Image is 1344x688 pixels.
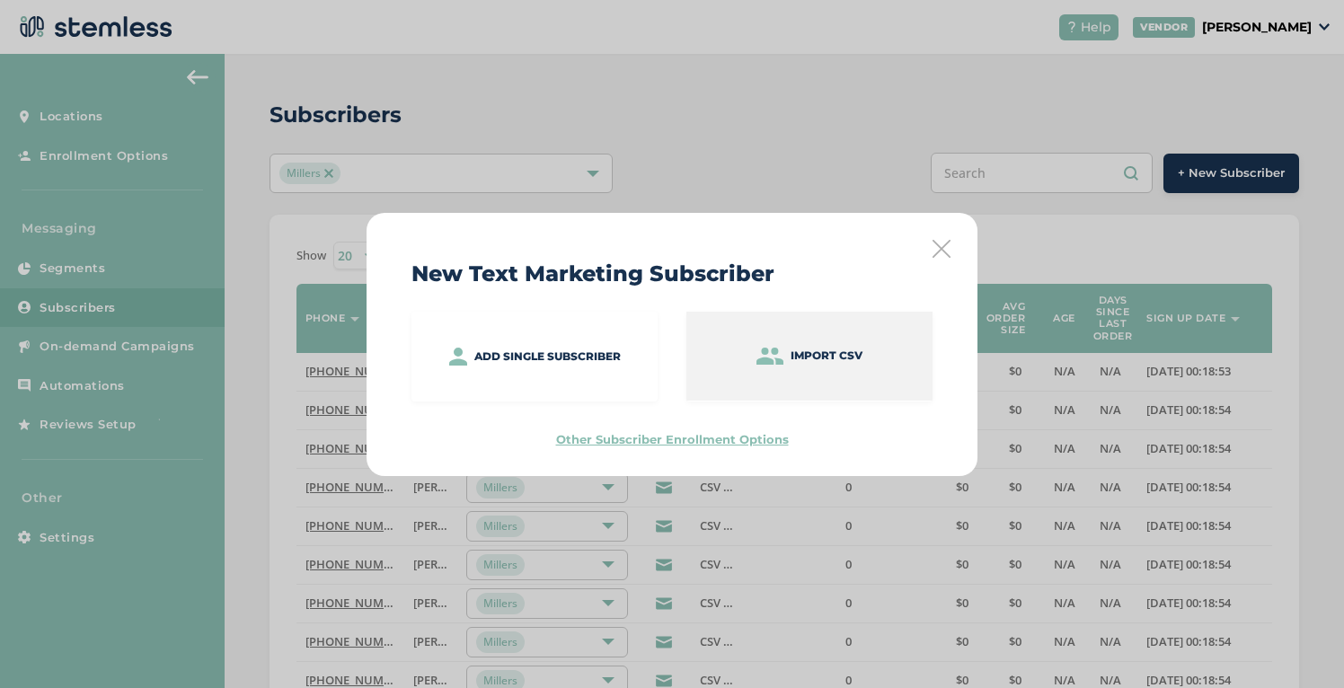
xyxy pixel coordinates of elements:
[1254,602,1344,688] iframe: Chat Widget
[411,258,774,290] h2: New Text Marketing Subscriber
[756,348,783,365] img: icon-people-8ccbccc7.svg
[449,348,467,366] img: icon-person-4bab5b8d.svg
[791,348,862,364] p: Import CSV
[556,432,789,446] label: Other Subscriber Enrollment Options
[474,348,621,365] p: Add single subscriber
